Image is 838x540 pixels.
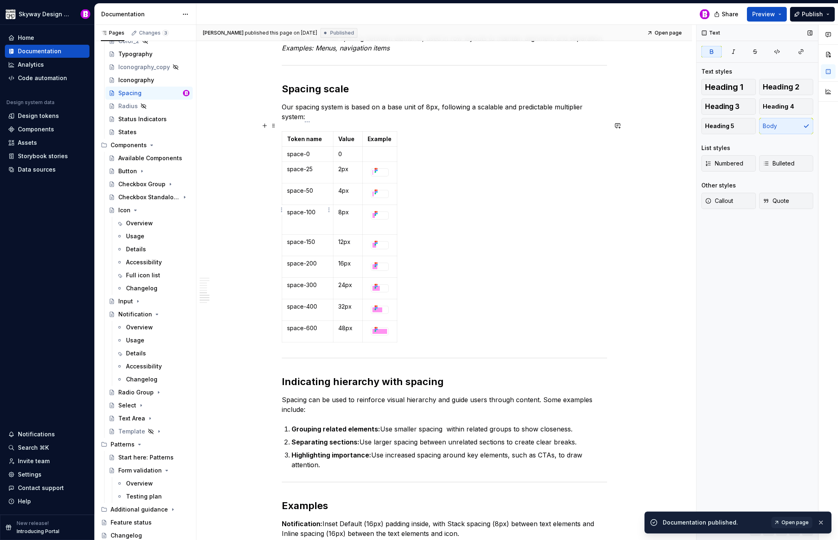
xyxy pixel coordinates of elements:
div: Button [118,167,137,175]
div: Select [118,401,136,409]
button: Quote [759,193,814,209]
a: Notification [105,308,193,321]
span: Share [722,10,738,18]
div: Accessibility [126,258,162,266]
span: Heading 2 [763,83,799,91]
p: 4px [338,187,357,195]
span: 3 [162,30,169,36]
div: List styles [701,144,730,152]
p: space-400 [287,303,328,311]
div: published this page on [DATE] [245,30,317,36]
div: Text styles [701,67,732,76]
div: Other styles [701,181,736,189]
div: Patterns [98,438,193,451]
a: Text Area [105,412,193,425]
p: 32px [338,303,357,311]
span: Quote [763,197,789,205]
p: 48px [338,324,357,332]
strong: Spacing scale [282,83,349,95]
span: Open page [655,30,682,36]
div: Usage [126,232,144,240]
p: space-25 [287,165,328,173]
a: Code automation [5,72,89,85]
div: Documentation [18,47,61,55]
div: Radio Group [118,388,154,396]
button: Heading 2 [759,79,814,95]
div: States [118,128,137,136]
a: SpacingBobby Davis [105,87,193,100]
a: Button [105,165,193,178]
div: Documentation published. [663,518,766,527]
a: Color_2 [105,35,193,48]
div: Details [126,349,146,357]
img: Bobby Davis [81,9,90,19]
div: Radius [118,102,138,110]
a: Changelog [113,373,193,386]
div: Pages [101,30,124,36]
a: Iconography_copy [105,61,193,74]
strong: Value [338,135,355,142]
div: Settings [18,470,41,479]
a: Overview [113,477,193,490]
p: Inset Default (16px) padding inside, with Stack spacing (8px) between text elements and Inline sp... [282,519,607,538]
a: Open page [771,517,812,528]
a: Invite team [5,455,89,468]
button: Callout [701,193,756,209]
a: Template [105,425,193,438]
a: Checkbox Group [105,178,193,191]
p: 8px [338,208,357,216]
a: Typography [105,48,193,61]
a: Accessibility [113,360,193,373]
a: Usage [113,334,193,347]
div: Changelog [126,284,157,292]
img: f3bd014e-1008-462e-b069-a0fa6bc9762f.png [371,212,388,219]
a: Testing plan [113,490,193,503]
img: 29c501ec-94c5-4058-ac72-c05d595bcc3a.png [371,263,388,270]
span: Open page [781,519,809,526]
a: Icon [105,204,193,217]
div: Input [118,297,133,305]
a: Start here: Patterns [105,451,193,464]
strong: Example [368,135,392,142]
div: Overview [126,219,153,227]
div: Overview [126,323,153,331]
div: Checkbox Group [118,180,165,188]
span: Callout [705,197,733,205]
div: Storybook stories [18,152,68,160]
div: Components [98,139,193,152]
strong: Indicating hierarchy with spacing [282,376,444,388]
button: Heading 1 [701,79,756,95]
div: Components [111,141,147,149]
div: Overview [126,479,153,488]
em: Examples: Menus, navigation items [282,44,390,52]
strong: Separating sections: [292,438,359,446]
a: Data sources [5,163,89,176]
a: Form validation [105,464,193,477]
div: Home [18,34,34,42]
div: Code automation [18,74,67,82]
p: space-150 [287,238,328,246]
button: Heading 4 [759,98,814,115]
div: Additional guidance [111,505,168,514]
div: Color_2 [118,37,139,45]
div: Documentation [101,10,178,18]
div: Text Area [118,414,145,422]
button: Heading 5 [701,118,756,134]
span: Heading 5 [705,122,734,130]
button: Search ⌘K [5,441,89,454]
div: Design system data [7,99,54,106]
div: Iconography [118,76,154,84]
p: 0 [338,150,357,158]
a: Documentation [5,45,89,58]
span: Heading 1 [705,83,743,91]
div: Notification [118,310,152,318]
strong: Grouping related elements: [292,425,380,433]
a: Full icon list [113,269,193,282]
img: 5ea503a9-6c02-4d2d-99c6-f9e980d00192.png [371,306,388,314]
a: Design tokens [5,109,89,122]
div: Contact support [18,484,64,492]
span: Heading 3 [705,102,740,111]
a: Details [113,347,193,360]
div: Skyway Design System [19,10,71,18]
a: Accessibility [113,256,193,269]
